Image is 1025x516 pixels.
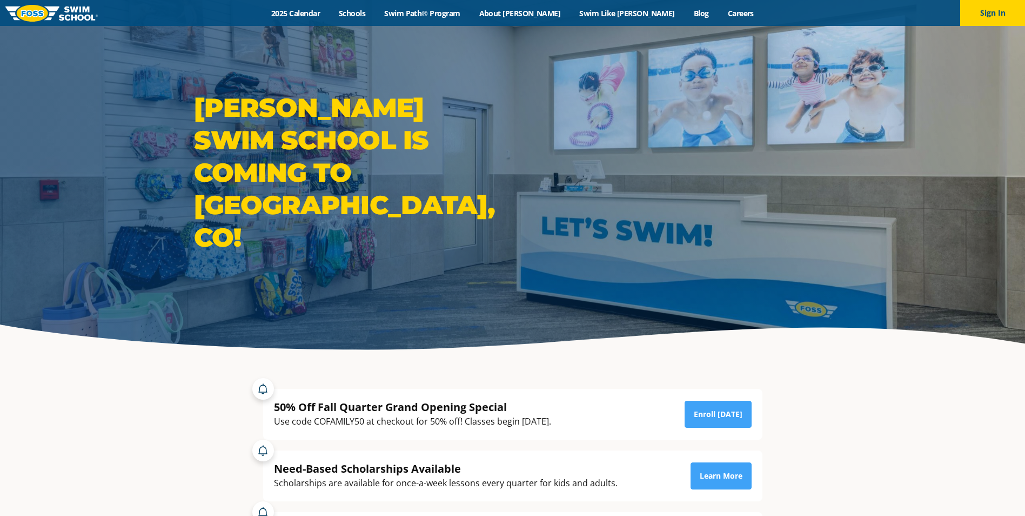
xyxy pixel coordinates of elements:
a: Enroll [DATE] [685,401,752,428]
div: Use code COFAMILY50 at checkout for 50% off! Classes begin [DATE]. [274,414,551,429]
div: Scholarships are available for once-a-week lessons every quarter for kids and adults. [274,476,618,491]
a: Careers [718,8,763,18]
h1: [PERSON_NAME] Swim School is coming to [GEOGRAPHIC_DATA], CO! [194,91,507,254]
a: About [PERSON_NAME] [470,8,570,18]
a: 2025 Calendar [262,8,330,18]
a: Blog [684,8,718,18]
img: FOSS Swim School Logo [5,5,98,22]
div: Need-Based Scholarships Available [274,461,618,476]
a: Swim Like [PERSON_NAME] [570,8,685,18]
div: 50% Off Fall Quarter Grand Opening Special [274,400,551,414]
a: Schools [330,8,375,18]
a: Learn More [691,462,752,489]
a: Swim Path® Program [375,8,470,18]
